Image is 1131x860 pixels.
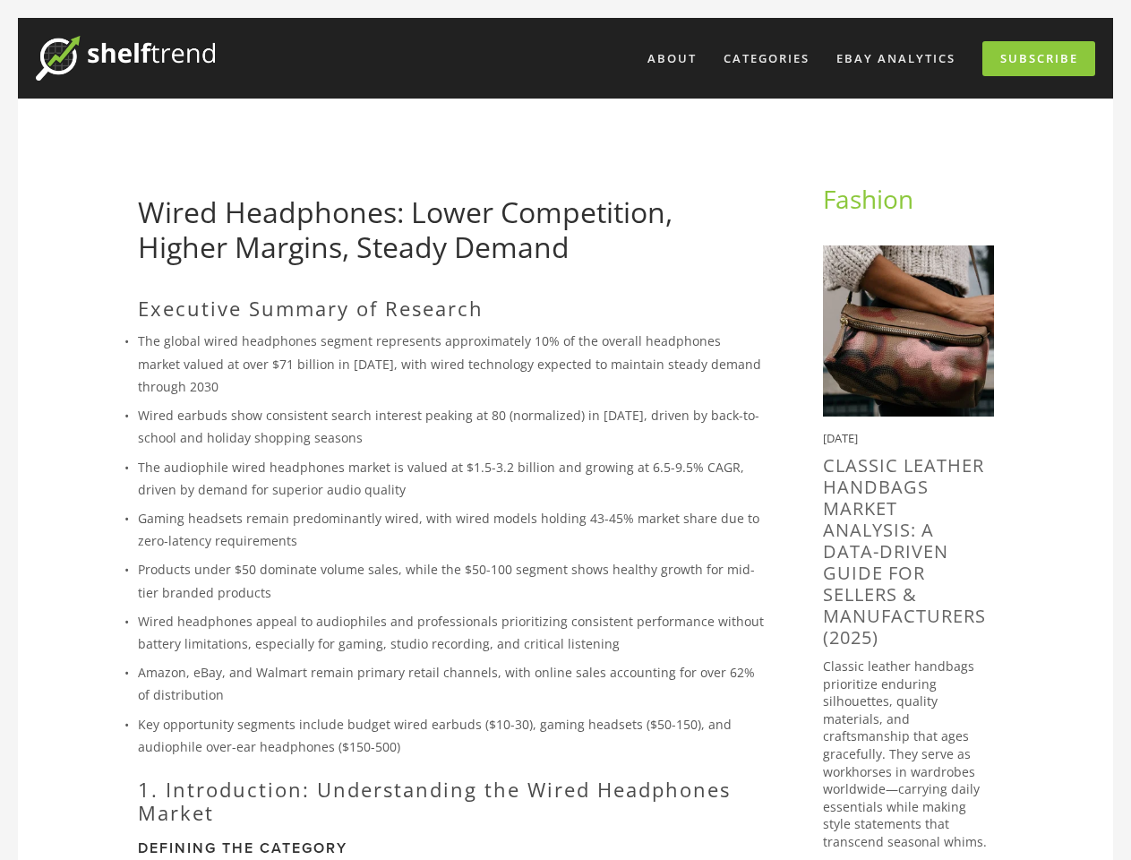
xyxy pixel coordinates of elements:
p: Products under $50 dominate volume sales, while the $50-100 segment shows healthy growth for mid-... [138,558,766,603]
a: Classic Leather Handbags Market Analysis: A Data-Driven Guide for Sellers & Manufacturers (2025) [823,453,986,649]
time: [DATE] [823,430,858,446]
img: Classic Leather Handbags Market Analysis: A Data-Driven Guide for Sellers &amp; Manufacturers (2025) [823,245,994,417]
p: Wired headphones appeal to audiophiles and professionals prioritizing consistent performance with... [138,610,766,655]
h2: 1. Introduction: Understanding the Wired Headphones Market [138,778,766,825]
a: Subscribe [982,41,1095,76]
p: Key opportunity segments include budget wired earbuds ($10-30), gaming headsets ($50-150), and au... [138,713,766,758]
a: Fashion [823,182,913,216]
h2: Executive Summary of Research [138,297,766,320]
img: ShelfTrend [36,36,215,81]
p: Wired earbuds show consistent search interest peaking at 80 (normalized) in [DATE], driven by bac... [138,404,766,449]
p: Gaming headsets remain predominantly wired, with wired models holding 43-45% market share due to ... [138,507,766,552]
a: About [636,44,708,73]
div: Categories [712,44,821,73]
p: The audiophile wired headphones market is valued at $1.5-3.2 billion and growing at 6.5-9.5% CAGR... [138,456,766,501]
h3: Defining the Category [138,839,766,856]
a: Wired Headphones: Lower Competition, Higher Margins, Steady Demand [138,193,673,265]
p: The global wired headphones segment represents approximately 10% of the overall headphones market... [138,330,766,398]
a: eBay Analytics [825,44,967,73]
p: Amazon, eBay, and Walmart remain primary retail channels, with online sales accounting for over 6... [138,661,766,706]
p: Classic leather handbags prioritize enduring silhouettes, quality materials, and craftsmanship th... [823,658,994,851]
